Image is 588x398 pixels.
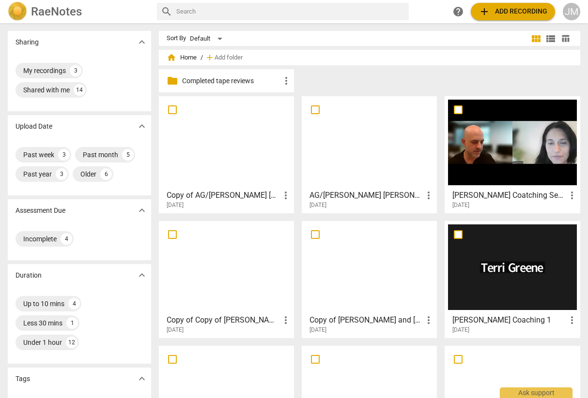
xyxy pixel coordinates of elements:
div: 4 [61,233,72,245]
div: Older [80,169,96,179]
a: [PERSON_NAME] Coatching Session[DATE] [448,100,576,209]
button: Show more [135,268,149,282]
div: Shared with me [23,85,70,95]
span: table_chart [561,34,570,43]
div: 12 [66,337,77,348]
div: Sort By [167,35,186,42]
div: 6 [100,168,112,180]
span: add [479,6,490,17]
span: expand_more [136,36,148,48]
button: Upload [471,3,555,20]
div: 3 [56,168,67,180]
div: Past month [83,150,118,160]
div: 3 [58,149,70,161]
a: Copy of [PERSON_NAME] and [PERSON_NAME][DATE] [305,224,433,334]
a: Copy of AG/[PERSON_NAME] [PERSON_NAME]-20251006[DATE] [162,100,291,209]
h3: AG/Joyce McEwen Crane-20251006 [309,190,423,201]
span: more_vert [280,75,292,87]
div: Past year [23,169,52,179]
h3: Copy of AG/Joyce McEwen Crane-20251006 [167,190,280,201]
span: Add folder [215,54,243,61]
p: Assessment Due [15,206,65,216]
span: view_module [530,33,542,44]
span: / [201,54,203,61]
span: more_vert [566,314,578,326]
span: folder [167,75,178,87]
h3: Copy of Jen and Sara [309,314,423,326]
span: [DATE] [167,326,184,334]
button: Table view [558,31,573,46]
h3: Anna Berkman Coatching Session [452,190,566,201]
h3: Brooke Coaching 1 [452,314,566,326]
span: view_list [545,33,557,44]
span: expand_more [136,373,148,384]
span: help [452,6,464,17]
div: My recordings [23,66,66,75]
div: 4 [68,298,80,310]
span: expand_more [136,205,148,216]
button: Show more [135,371,149,386]
img: Logo [8,2,27,21]
div: Less 30 mins [23,318,62,328]
span: add [205,53,215,62]
div: 1 [66,317,78,329]
a: AG/[PERSON_NAME] [PERSON_NAME]-20251006[DATE] [305,100,433,209]
span: more_vert [566,190,578,201]
div: 14 [74,84,85,96]
div: Past week [23,150,54,160]
div: 3 [70,65,81,76]
a: Copy of Copy of [PERSON_NAME] and [PERSON_NAME][DATE] [162,224,291,334]
div: Under 1 hour [23,338,62,347]
div: Up to 10 mins [23,299,64,309]
span: [DATE] [452,326,469,334]
div: Default [190,31,226,46]
span: [DATE] [309,201,326,209]
span: Home [167,53,197,62]
span: Add recording [479,6,547,17]
a: LogoRaeNotes [8,2,149,21]
span: more_vert [423,190,434,201]
span: search [161,6,172,17]
button: List view [543,31,558,46]
input: Search [176,4,405,19]
button: Show more [135,203,149,218]
span: [DATE] [309,326,326,334]
div: Incomplete [23,234,57,244]
span: more_vert [280,190,292,201]
span: [DATE] [167,201,184,209]
button: Show more [135,119,149,133]
p: Completed tape reviews [182,76,280,86]
a: Help [449,3,467,20]
span: [DATE] [452,201,469,209]
p: Tags [15,374,30,384]
div: 5 [122,149,134,161]
span: more_vert [280,314,292,326]
span: home [167,53,176,62]
a: [PERSON_NAME] Coaching 1[DATE] [448,224,576,334]
span: expand_more [136,120,148,132]
span: expand_more [136,269,148,281]
p: Sharing [15,37,39,47]
p: Duration [15,270,42,280]
h2: RaeNotes [31,5,82,18]
button: Show more [135,35,149,49]
p: Upload Date [15,121,52,132]
h3: Copy of Copy of Jen and Sara [167,314,280,326]
button: Tile view [529,31,543,46]
button: JM [563,3,580,20]
span: more_vert [423,314,434,326]
div: Ask support [500,387,573,398]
